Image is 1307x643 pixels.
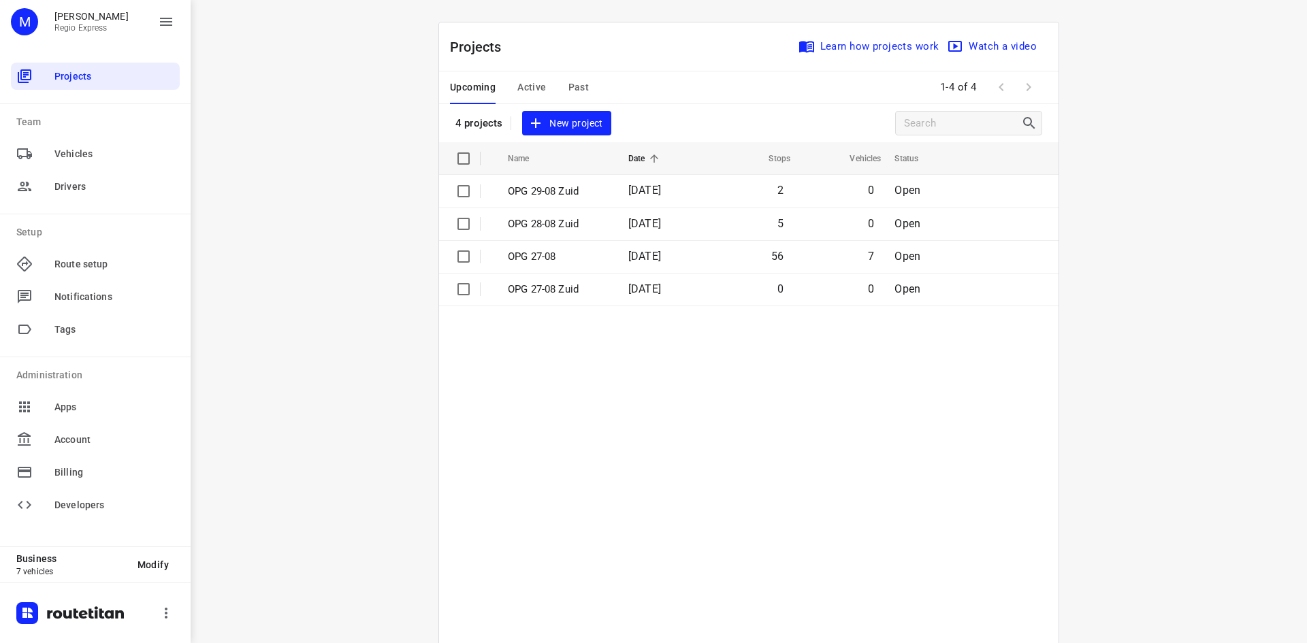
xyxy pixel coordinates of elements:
span: [DATE] [628,184,661,197]
div: Account [11,426,180,453]
span: [DATE] [628,250,661,263]
span: Open [894,282,920,295]
span: Route setup [54,257,174,271]
span: Active [517,79,546,96]
button: New project [522,111,611,136]
span: Projects [54,69,174,84]
span: Vehicles [832,150,881,167]
span: Date [628,150,663,167]
span: Notifications [54,290,174,304]
div: Route setup [11,250,180,278]
p: OPG 27-08 Zuid [508,282,608,297]
p: Business [16,553,127,564]
span: Account [54,433,174,447]
input: Search projects [904,113,1021,134]
span: Stops [751,150,790,167]
div: Search [1021,115,1042,131]
span: Apps [54,400,174,414]
p: Team [16,115,180,129]
span: 0 [777,282,784,295]
span: Open [894,217,920,230]
span: Next Page [1015,73,1042,101]
p: Setup [16,225,180,240]
span: Billing [54,465,174,480]
div: M [11,8,38,35]
span: Previous Page [988,73,1015,101]
span: New project [530,115,602,132]
span: Modify [138,559,169,570]
div: Drivers [11,173,180,200]
p: Regio Express [54,23,129,33]
span: Open [894,184,920,197]
span: 5 [777,217,784,230]
p: Max Bisseling [54,11,129,22]
p: OPG 28-08 Zuid [508,216,608,232]
p: Administration [16,368,180,382]
p: 4 projects [455,117,502,129]
p: OPG 29-08 Zuid [508,184,608,199]
span: Upcoming [450,79,496,96]
span: Status [894,150,936,167]
div: Notifications [11,283,180,310]
span: Drivers [54,180,174,194]
span: 2 [777,184,784,197]
span: [DATE] [628,217,661,230]
p: OPG 27-08 [508,249,608,265]
div: Billing [11,459,180,486]
p: 7 vehicles [16,567,127,576]
span: 1-4 of 4 [935,73,982,102]
span: 7 [868,250,874,263]
span: Name [508,150,547,167]
div: Projects [11,63,180,90]
span: 56 [771,250,784,263]
span: 0 [868,217,874,230]
div: Apps [11,393,180,421]
span: Past [568,79,590,96]
div: Developers [11,491,180,518]
span: [DATE] [628,282,661,295]
span: 0 [868,184,874,197]
span: Developers [54,498,174,512]
span: Tags [54,323,174,337]
span: Vehicles [54,147,174,161]
p: Projects [450,37,513,57]
div: Tags [11,316,180,343]
div: Vehicles [11,140,180,167]
span: 0 [868,282,874,295]
span: Open [894,250,920,263]
button: Modify [127,553,180,577]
